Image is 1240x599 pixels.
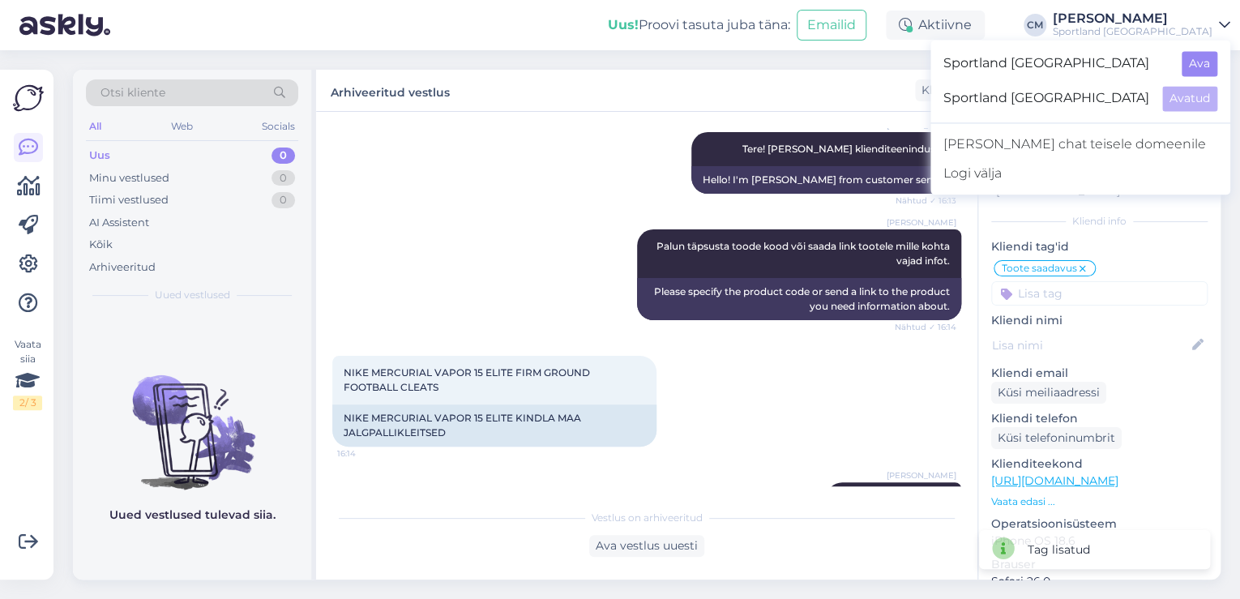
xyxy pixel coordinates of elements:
a: [PERSON_NAME]Sportland [GEOGRAPHIC_DATA] [1053,12,1230,38]
b: Uus! [608,17,639,32]
p: Kliendi telefon [991,410,1208,427]
div: All [86,116,105,137]
div: [PERSON_NAME] [1053,12,1212,25]
span: 16:14 [337,447,398,460]
p: Kliendi tag'id [991,238,1208,255]
span: Palun täpsusta toode kood või saada link tootele mille kohta vajad infot. [656,240,952,267]
div: Proovi tasuta juba täna: [608,15,790,35]
div: Arhiveeritud [89,259,156,276]
div: 0 [272,170,295,186]
div: Socials [259,116,298,137]
img: No chats [73,346,311,492]
span: Tere! [PERSON_NAME] klienditeenindusest [742,143,950,155]
a: [PERSON_NAME] chat teisele domeenile [930,130,1230,159]
div: 0 [272,148,295,164]
p: Uued vestlused tulevad siia. [109,507,276,524]
button: Emailid [797,10,866,41]
span: [PERSON_NAME] [887,216,956,229]
p: Vaata edasi ... [991,494,1208,509]
div: Klient [915,82,955,99]
div: 2 / 3 [13,396,42,410]
span: NIKE MERCURIAL VAPOR 15 ELITE FIRM GROUND FOOTBALL CLEATS [344,366,592,393]
div: Hello! I'm [PERSON_NAME] from customer service [691,166,961,194]
span: Vestlus on arhiveeritud [592,511,703,525]
label: Arhiveeritud vestlus [331,79,450,101]
div: Tiimi vestlused [89,192,169,208]
button: Ava [1182,51,1217,76]
div: 0 [272,192,295,208]
input: Lisa nimi [992,336,1189,354]
a: [URL][DOMAIN_NAME] [991,473,1118,488]
p: Operatsioonisüsteem [991,516,1208,533]
div: Vaata siia [13,337,42,410]
img: Askly Logo [13,83,44,113]
span: Otsi kliente [100,84,165,101]
p: Kliendi email [991,365,1208,382]
span: [PERSON_NAME] [887,469,956,481]
div: Küsi telefoninumbrit [991,427,1122,449]
p: Klienditeekond [991,456,1208,473]
div: Tag lisatud [1028,541,1090,558]
div: Aktiivne [886,11,985,40]
span: Sportland [GEOGRAPHIC_DATA] [943,51,1169,76]
span: Sportland [GEOGRAPHIC_DATA] [943,86,1149,111]
span: Nähtud ✓ 16:13 [896,195,956,207]
div: Minu vestlused [89,170,169,186]
button: Avatud [1162,86,1217,111]
div: CM [1024,14,1046,36]
div: Please specify the product code or send a link to the product you need information about. [637,278,961,320]
div: Küsi meiliaadressi [991,382,1106,404]
p: Kliendi nimi [991,312,1208,329]
div: Uus [89,148,110,164]
span: Uued vestlused [155,288,230,302]
div: Ava vestlus uuesti [589,535,704,557]
input: Lisa tag [991,281,1208,306]
span: Toote saadavus [1002,263,1077,273]
div: Logi välja [930,159,1230,188]
div: Sportland [GEOGRAPHIC_DATA] [1053,25,1212,38]
div: Web [168,116,196,137]
div: NIKE MERCURIAL VAPOR 15 ELITE KINDLA MAA JALGPALLIKLEITSED [332,404,656,447]
div: Kliendi info [991,214,1208,229]
div: AI Assistent [89,215,149,231]
div: Kõik [89,237,113,253]
span: Nähtud ✓ 16:14 [895,321,956,333]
